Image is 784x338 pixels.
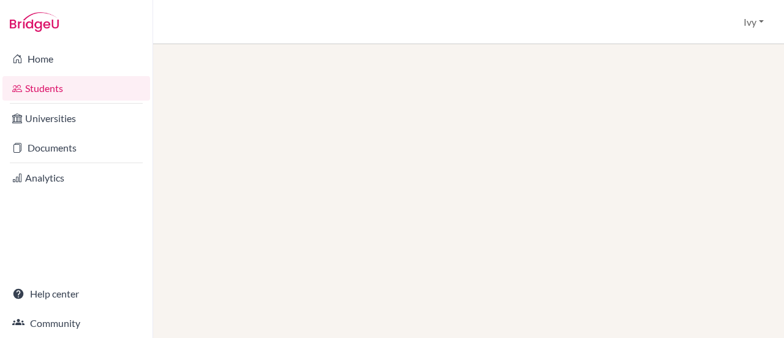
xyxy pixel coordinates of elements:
[2,136,150,160] a: Documents
[2,76,150,101] a: Students
[2,106,150,131] a: Universities
[2,166,150,190] a: Analytics
[2,311,150,336] a: Community
[738,10,769,34] button: Ivy
[10,12,59,32] img: Bridge-U
[2,282,150,306] a: Help center
[2,47,150,71] a: Home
